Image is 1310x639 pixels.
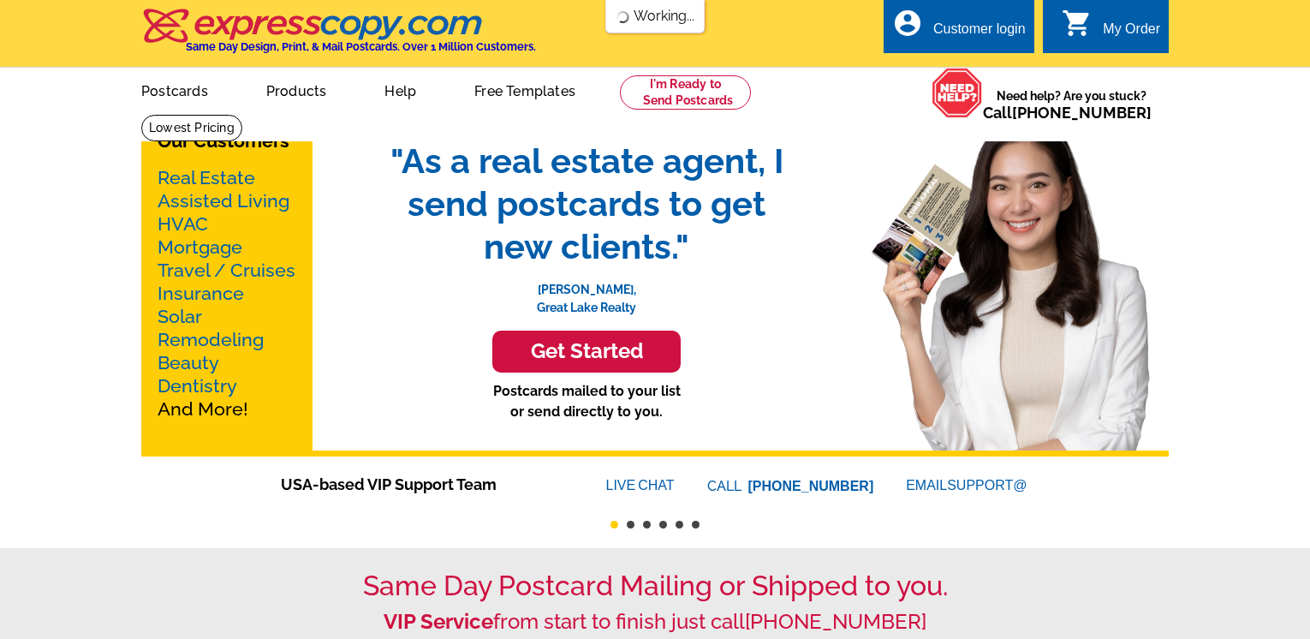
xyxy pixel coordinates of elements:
a: Insurance [158,283,244,304]
a: Beauty [158,352,219,373]
span: Need help? Are you stuck? [983,87,1160,122]
span: Call [983,104,1152,122]
a: Travel / Cruises [158,260,295,281]
p: Postcards mailed to your list or send directly to you. [372,381,801,422]
a: Assisted Living [158,190,289,212]
img: help [932,68,983,118]
h2: from start to finish just call [141,610,1169,635]
button: 3 of 6 [643,521,651,529]
a: Same Day Design, Print, & Mail Postcards. Over 1 Million Customers. [141,21,536,53]
a: shopping_cart My Order [1062,19,1160,40]
font: SUPPORT@ [947,475,1029,496]
strong: VIP Service [384,609,493,634]
i: shopping_cart [1062,8,1093,39]
h3: Get Started [514,339,659,364]
a: Mortgage [158,236,242,258]
a: [PHONE_NUMBER] [748,479,874,493]
h4: Same Day Design, Print, & Mail Postcards. Over 1 Million Customers. [186,40,536,53]
a: [PHONE_NUMBER] [745,609,926,634]
button: 4 of 6 [659,521,667,529]
a: LIVECHAT [606,478,675,493]
a: Get Started [372,331,801,373]
img: loading... [616,10,630,24]
a: Remodeling [158,329,264,350]
button: 5 of 6 [676,521,683,529]
p: [PERSON_NAME], Great Lake Realty [372,268,801,317]
p: And More! [158,166,296,421]
a: Products [239,69,354,110]
a: Free Templates [447,69,603,110]
h1: Same Day Postcard Mailing or Shipped to you. [141,570,1169,602]
a: account_circle Customer login [892,19,1026,40]
a: Dentistry [158,375,237,397]
a: HVAC [158,213,208,235]
font: CALL [707,476,744,497]
a: EMAILSUPPORT@ [906,478,1029,493]
span: "As a real estate agent, I send postcards to get new clients." [372,140,801,268]
button: 1 of 6 [610,521,618,529]
a: Help [357,69,444,110]
button: 6 of 6 [692,521,700,529]
a: Real Estate [158,167,255,188]
a: Solar [158,306,202,327]
a: [PHONE_NUMBER] [1012,104,1152,122]
font: LIVE [606,475,639,496]
button: 2 of 6 [627,521,634,529]
div: My Order [1103,21,1160,45]
i: account_circle [892,8,923,39]
span: USA-based VIP Support Team [281,473,555,496]
div: Customer login [933,21,1026,45]
a: Postcards [114,69,235,110]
